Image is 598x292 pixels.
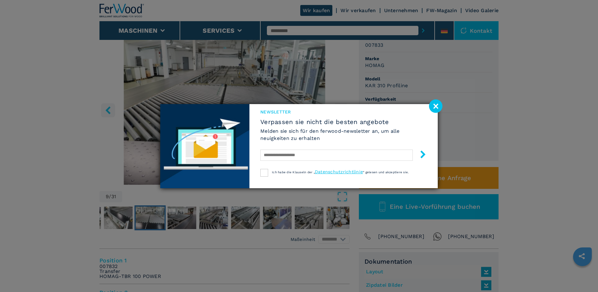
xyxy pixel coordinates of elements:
h6: Melden sie sich für den ferwood-newsletter an, um alle neuigkeiten zu erhalten [260,127,427,142]
img: Newsletter image [160,104,249,188]
a: Datenschutzrichtlinie [315,169,363,174]
button: submit-button [413,148,427,163]
span: “ gelesen und akzeptiere sie. [363,170,409,174]
span: Ich habe die Klauseln der „ [272,170,315,174]
span: Newsletter [260,109,427,115]
span: Verpassen sie nicht die besten angebote [260,118,427,126]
